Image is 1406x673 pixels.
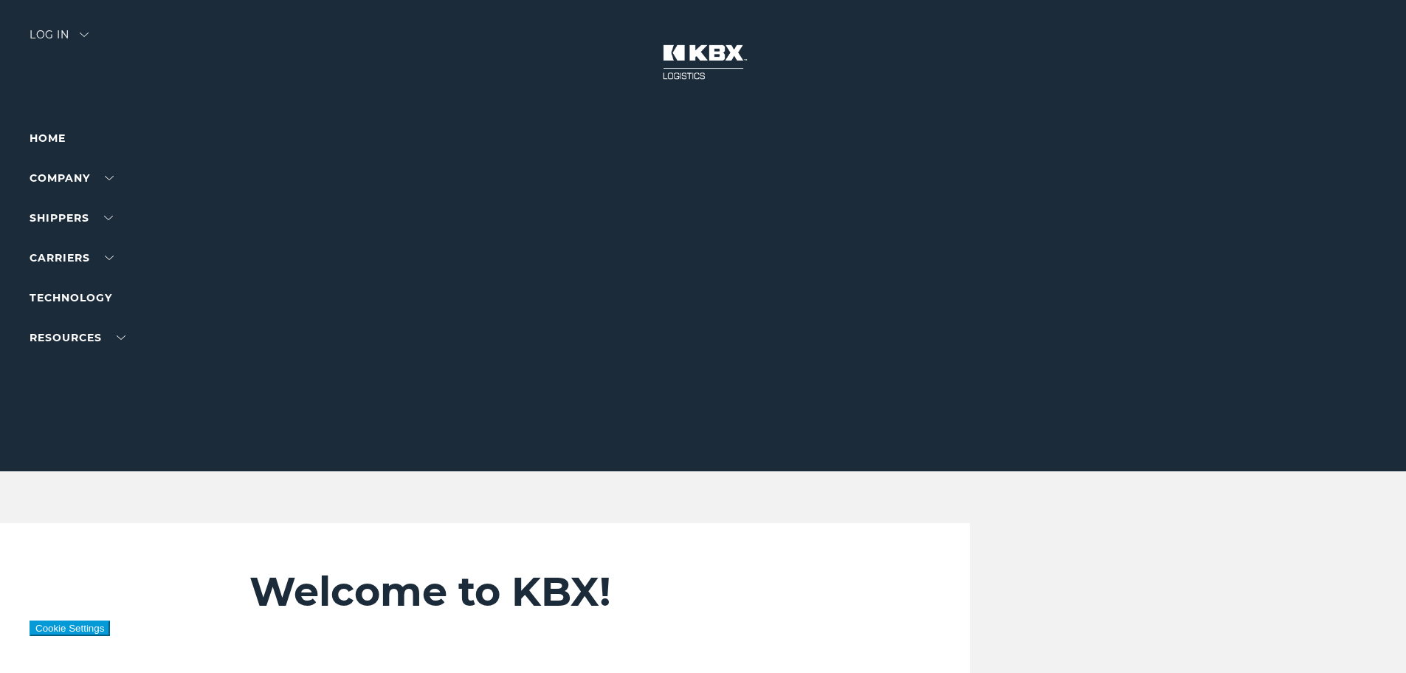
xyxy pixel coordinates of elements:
[30,621,110,636] button: Cookie Settings
[80,33,89,37] img: arrow
[30,211,113,225] a: SHIPPERS
[30,331,125,344] a: RESOURCES
[30,171,114,185] a: Company
[30,30,89,51] div: Log in
[648,30,759,95] img: kbx logo
[30,251,114,264] a: Carriers
[249,567,882,616] h2: Welcome to KBX!
[30,131,66,145] a: Home
[30,291,112,304] a: Technology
